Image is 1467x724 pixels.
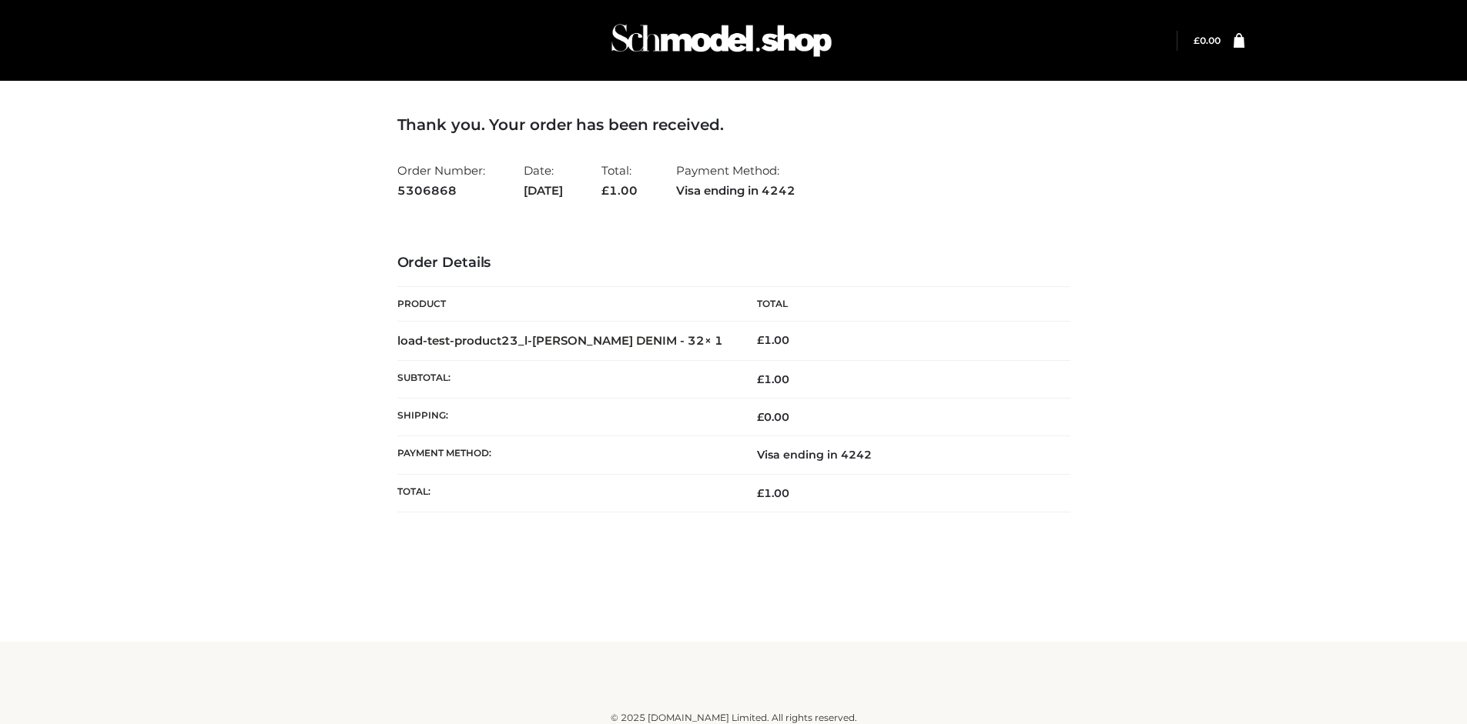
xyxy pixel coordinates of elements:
[397,360,734,398] th: Subtotal:
[734,287,1070,322] th: Total
[676,157,795,204] li: Payment Method:
[397,157,485,204] li: Order Number:
[524,157,563,204] li: Date:
[734,436,1070,474] td: Visa ending in 4242
[397,474,734,512] th: Total:
[705,333,723,348] strong: × 1
[757,372,789,386] span: 1.00
[397,399,734,436] th: Shipping:
[1194,35,1221,46] a: £0.00
[676,181,795,201] strong: Visa ending in 4242
[757,486,789,500] span: 1.00
[757,333,764,347] span: £
[397,255,1070,272] h3: Order Details
[757,372,764,386] span: £
[601,157,638,204] li: Total:
[757,333,789,347] bdi: 1.00
[397,287,734,322] th: Product
[601,183,609,198] span: £
[397,181,485,201] strong: 5306868
[757,410,764,424] span: £
[397,436,734,474] th: Payment method:
[757,410,789,424] bdi: 0.00
[524,181,563,201] strong: [DATE]
[606,10,837,71] img: Schmodel Admin 964
[397,115,1070,134] h3: Thank you. Your order has been received.
[397,333,723,348] strong: load-test-product23_l-[PERSON_NAME] DENIM - 32
[1194,35,1221,46] bdi: 0.00
[1194,35,1200,46] span: £
[601,183,638,198] span: 1.00
[757,486,764,500] span: £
